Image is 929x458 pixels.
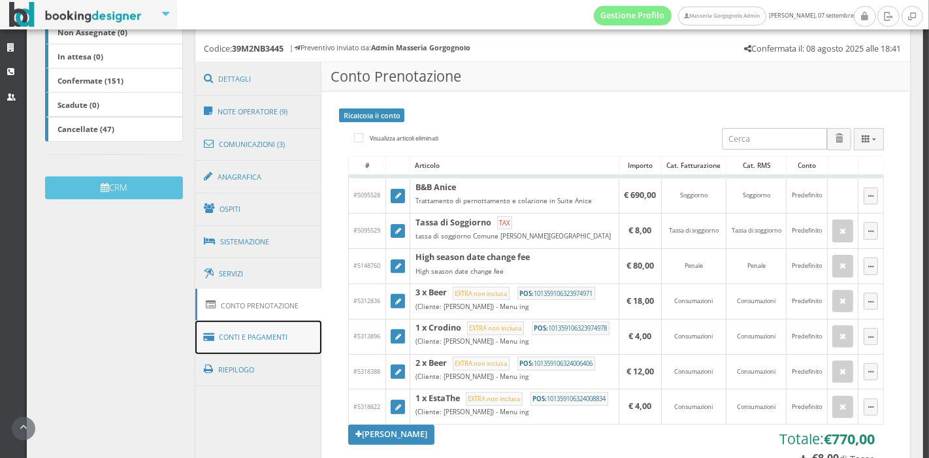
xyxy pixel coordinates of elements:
[530,392,608,405] small: 101359106324008834
[371,42,470,52] b: Admin Masseria Gorgognolo
[467,321,524,335] small: EXTRA non inclusa
[787,157,826,175] div: Conto
[714,431,875,448] h3: Totale:
[787,319,827,354] td: Predefinito
[353,191,380,199] span: #5095528
[353,297,380,305] span: #5312836
[532,321,610,335] small: 101359106323974978
[416,252,530,263] b: High season date change fee
[353,367,380,376] span: #5318388
[466,392,523,405] small: EXTRA non inclusa
[416,287,447,298] b: 3 x Beer
[57,27,127,37] b: Non Assegnate (0)
[195,257,322,291] a: Servizi
[416,232,614,240] div: tassa di soggiorno Comune [PERSON_NAME][GEOGRAPHIC_DATA]
[57,123,114,134] b: Cancellate (47)
[517,357,595,370] small: 101359106324006406
[497,216,512,229] small: TAX
[854,128,884,150] div: Colonne
[625,189,657,201] b: € 690,00
[204,44,284,54] h5: Codice:
[726,284,787,319] td: Consumazioni
[45,68,183,93] a: Confermate (151)
[726,354,787,389] td: Consumazioni
[321,62,910,91] h3: Conto Prenotazione
[787,176,827,213] td: Predefinito
[416,408,614,416] div: (Cliente: [PERSON_NAME]) - Menu ing
[416,372,614,381] div: (Cliente: [PERSON_NAME]) - Menu ing
[787,389,827,425] td: Predefinito
[339,108,404,122] a: Ricalcola il conto
[662,389,726,425] td: Consumazioni
[57,75,123,86] b: Confermate (151)
[416,357,447,368] b: 2 x Beer
[349,157,385,175] div: #
[594,6,854,25] span: [PERSON_NAME], 07 settembre
[629,225,652,236] b: € 8,00
[678,7,766,25] a: Masseria Gorgognolo Admin
[854,128,884,150] button: Columns
[416,197,614,205] div: Trattamento di pernottamento e colazione in Suite Anice
[726,176,787,213] td: Soggiorno
[353,261,380,270] span: #5148760
[57,51,103,61] b: In attesa (0)
[662,176,726,213] td: Soggiorno
[594,6,672,25] a: Gestione Profilo
[662,157,726,175] div: Cat. Fatturazione
[45,20,183,44] a: Non Assegnate (0)
[195,95,322,129] a: Note Operatore (9)
[195,225,322,259] a: Sistemazione
[532,395,547,403] b: POS:
[45,44,183,69] a: In attesa (0)
[662,214,726,249] td: Tassa di soggiorno
[534,324,548,333] b: POS:
[416,182,456,193] b: B&B Anice
[726,157,787,175] div: Cat. RMS
[787,214,827,249] td: Predefinito
[195,321,322,354] a: Conti e Pagamenti
[662,319,726,354] td: Consumazioni
[629,401,652,412] b: € 4,00
[787,284,827,319] td: Predefinito
[629,331,652,342] b: € 4,00
[662,284,726,319] td: Consumazioni
[519,289,534,297] b: POS:
[416,217,491,228] b: Tassa di Soggiorno
[453,287,510,300] small: EXTRA non inclusa
[832,429,875,448] span: 770,00
[627,260,654,271] b: € 80,00
[453,357,510,370] small: EXTRA non inclusa
[726,214,787,249] td: Tassa di soggiorno
[232,43,284,54] b: 39M2NB3445
[726,319,787,354] td: Consumazioni
[787,248,827,284] td: Predefinito
[787,354,827,389] td: Predefinito
[662,248,726,284] td: Penale
[416,337,614,346] div: (Cliente: [PERSON_NAME]) - Menu ing
[726,248,787,284] td: Penale
[195,192,322,226] a: Ospiti
[45,117,183,142] a: Cancellate (47)
[627,295,654,306] b: € 18,00
[744,44,902,54] h5: Confermata il: 08 agosto 2025 alle 18:41
[195,160,322,194] a: Anagrafica
[410,157,619,175] div: Articolo
[354,131,438,146] label: Visualizza articoli eliminati
[517,287,595,300] small: 101359106323974971
[726,389,787,425] td: Consumazioni
[627,366,654,377] b: € 12,00
[824,429,875,448] b: €
[353,332,380,340] span: #5313896
[662,354,726,389] td: Consumazioni
[619,157,661,175] div: Importo
[9,2,142,27] img: BookingDesigner.com
[348,425,434,444] a: [PERSON_NAME]
[289,44,470,52] h6: | Preventivo inviato da:
[722,128,827,150] input: Cerca
[416,267,614,276] div: High season date change fee
[519,359,534,368] b: POS:
[353,402,380,411] span: #5318822
[195,353,322,387] a: Riepilogo
[195,127,322,161] a: Comunicazioni (3)
[353,226,380,235] span: #5095529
